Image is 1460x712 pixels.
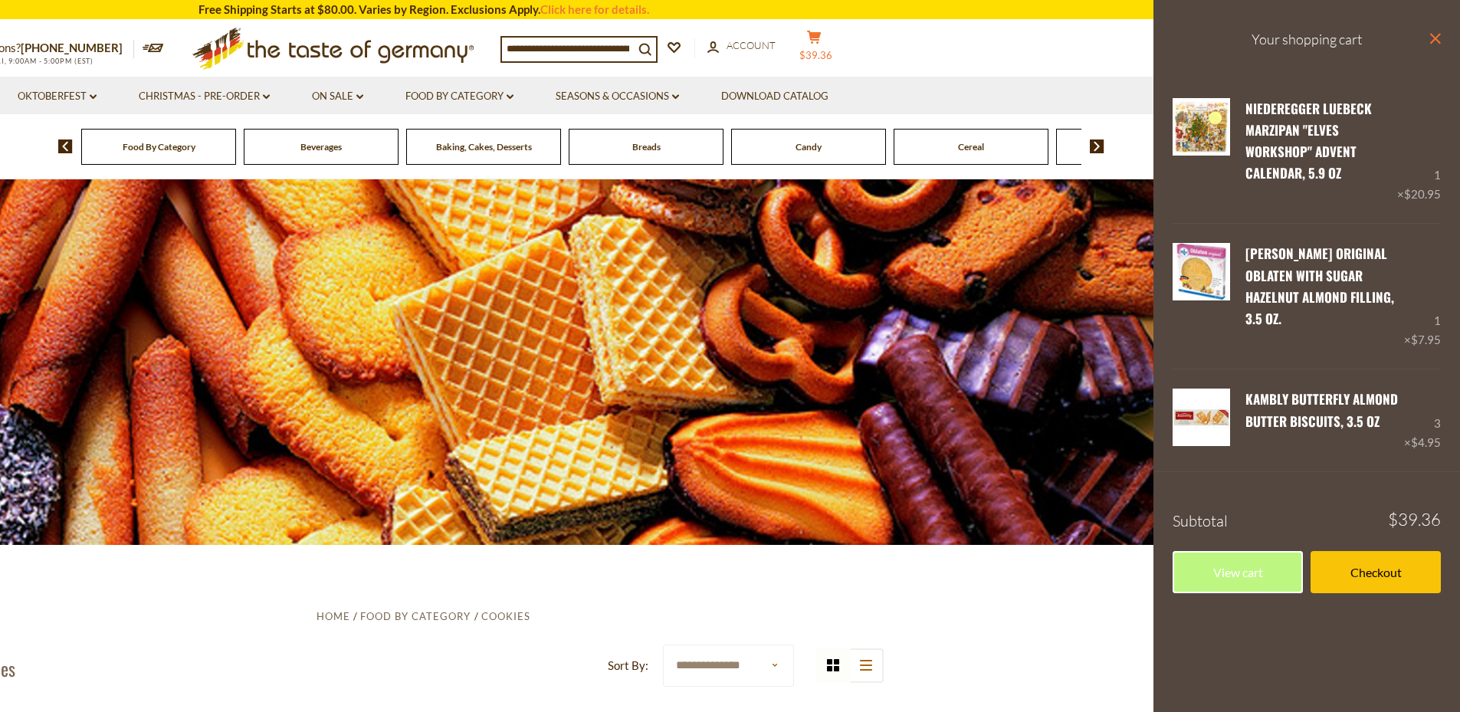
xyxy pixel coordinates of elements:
a: Home [317,610,350,622]
img: previous arrow [58,139,73,153]
img: Niederegger Luebeck Marzipan "Elves Workshop" Advent Calendar, 5.9 oz [1173,98,1230,156]
a: Niederegger Luebeck Marzipan "Elves Workshop" Advent Calendar, 5.9 oz [1245,99,1372,183]
a: Checkout [1311,551,1441,593]
a: Niederegger Luebeck Marzipan "Elves Workshop" Advent Calendar, 5.9 oz [1173,98,1230,205]
a: Wetzel Original Oblaten with Sugar Hazelnut Almond Filling, 3.5 oz. [1173,243,1230,349]
button: $39.36 [792,30,838,68]
a: Download Catalog [721,88,828,105]
a: Food By Category [360,610,471,622]
img: Wetzel Original Oblaten with Sugar Hazelnut Almond Filling, 3.5 oz. [1173,243,1230,300]
div: 1 × [1404,243,1441,349]
label: Sort By: [608,656,648,675]
a: Food By Category [405,88,513,105]
div: 1 × [1397,98,1441,205]
a: Account [707,38,776,54]
a: Click here for details. [540,2,649,16]
span: $7.95 [1411,333,1441,346]
span: $39.36 [799,49,832,61]
div: 3 × [1404,389,1441,451]
a: Baking, Cakes, Desserts [436,141,532,153]
a: Kambly Butterfly Almond Butter Biscuits, 3.5 oz [1245,389,1398,430]
img: next arrow [1090,139,1104,153]
span: $39.36 [1388,511,1441,528]
img: Kambly Butterfly Almond Butter Biscuits, 3.5 oz [1173,389,1230,446]
a: [PERSON_NAME] Original Oblaten with Sugar Hazelnut Almond Filling, 3.5 oz. [1245,244,1394,328]
a: Kambly Butterfly Almond Butter Biscuits, 3.5 oz [1173,389,1230,451]
a: [PHONE_NUMBER] [21,41,123,54]
a: Breads [632,141,661,153]
span: Account [727,39,776,51]
a: Oktoberfest [18,88,97,105]
a: Cereal [958,141,984,153]
a: Beverages [300,141,342,153]
a: Food By Category [123,141,195,153]
span: Subtotal [1173,511,1228,530]
a: Christmas - PRE-ORDER [139,88,270,105]
span: $20.95 [1404,187,1441,201]
a: View cart [1173,551,1303,593]
a: Cookies [481,610,530,622]
a: On Sale [312,88,363,105]
span: $4.95 [1411,435,1441,449]
a: Seasons & Occasions [556,88,679,105]
a: Candy [796,141,822,153]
